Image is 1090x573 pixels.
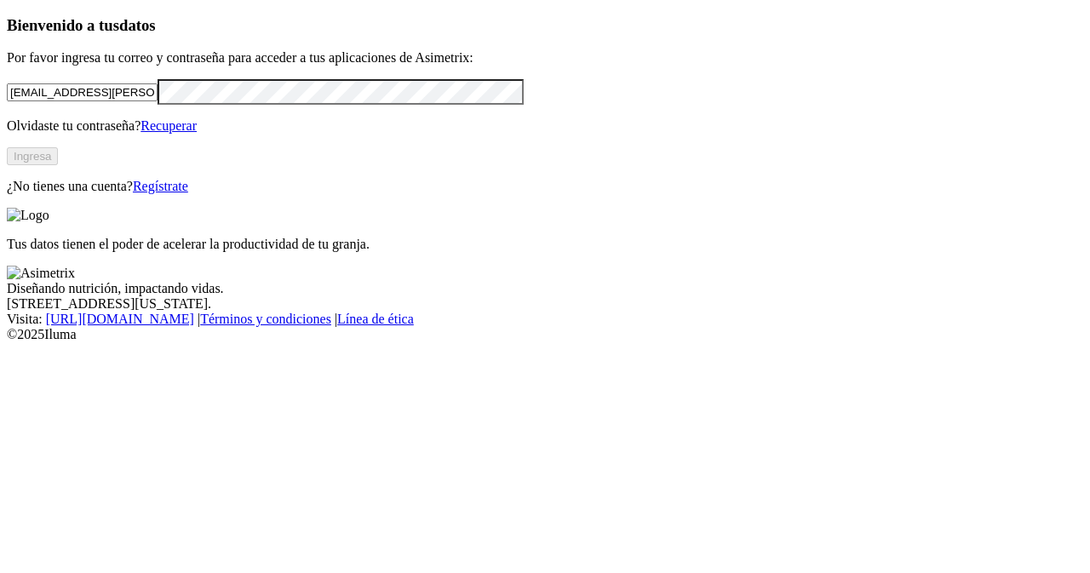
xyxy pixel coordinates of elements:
button: Ingresa [7,147,58,165]
img: Logo [7,208,49,223]
span: datos [119,16,156,34]
div: [STREET_ADDRESS][US_STATE]. [7,296,1083,312]
img: Asimetrix [7,266,75,281]
a: Términos y condiciones [200,312,331,326]
div: Diseñando nutrición, impactando vidas. [7,281,1083,296]
div: Visita : | | [7,312,1083,327]
input: Tu correo [7,83,158,101]
p: ¿No tienes una cuenta? [7,179,1083,194]
p: Por favor ingresa tu correo y contraseña para acceder a tus aplicaciones de Asimetrix: [7,50,1083,66]
div: © 2025 Iluma [7,327,1083,342]
a: Línea de ética [337,312,414,326]
a: [URL][DOMAIN_NAME] [46,312,194,326]
h3: Bienvenido a tus [7,16,1083,35]
a: Recuperar [141,118,197,133]
p: Tus datos tienen el poder de acelerar la productividad de tu granja. [7,237,1083,252]
p: Olvidaste tu contraseña? [7,118,1083,134]
a: Regístrate [133,179,188,193]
